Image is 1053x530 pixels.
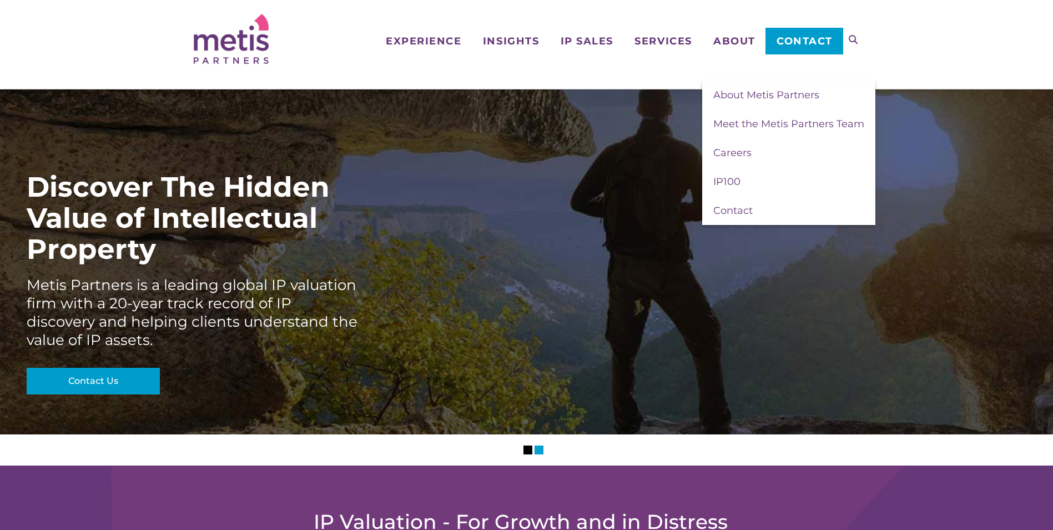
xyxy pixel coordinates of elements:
[386,36,461,46] span: Experience
[713,147,752,159] span: Careers
[27,368,160,394] a: Contact Us
[713,176,740,188] span: IP100
[702,138,875,167] a: Careers
[777,36,833,46] span: Contact
[523,446,532,454] li: Slider Page 1
[713,89,819,101] span: About Metis Partners
[483,36,539,46] span: Insights
[713,204,753,217] span: Contact
[702,81,875,109] a: About Metis Partners
[535,446,543,454] li: Slider Page 2
[27,276,360,349] div: Metis Partners is a leading global IP valuation firm with a 20-year track record of IP discovery ...
[713,118,864,130] span: Meet the Metis Partners Team
[561,36,613,46] span: IP Sales
[634,36,692,46] span: Services
[702,167,875,196] a: IP100
[713,36,755,46] span: About
[765,28,843,54] a: Contact
[702,109,875,138] a: Meet the Metis Partners Team
[27,172,360,265] div: Discover The Hidden Value of Intellectual Property
[194,14,269,64] img: Metis Partners
[702,196,875,225] a: Contact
